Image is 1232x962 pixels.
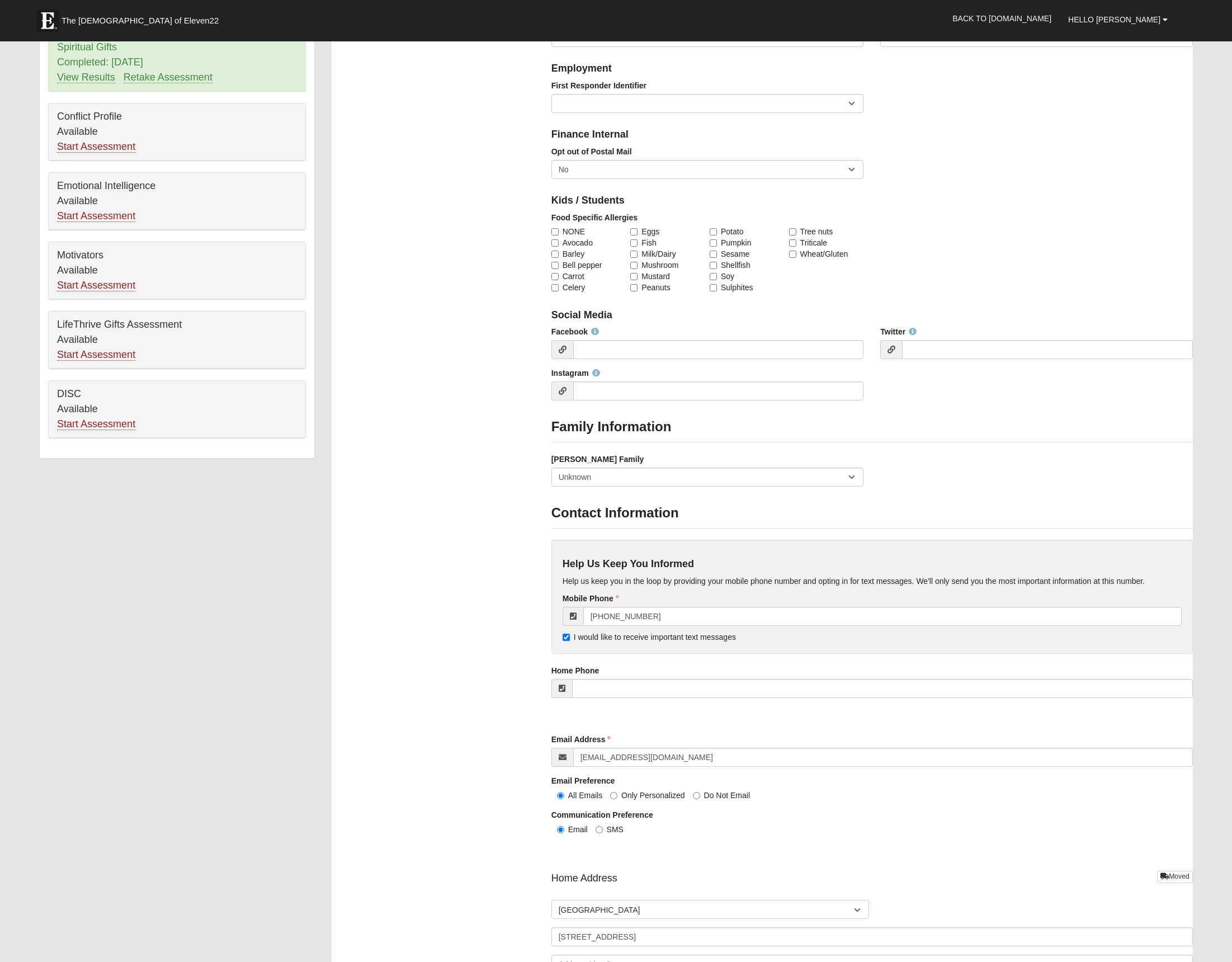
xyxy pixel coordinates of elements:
span: Sesame [721,248,749,260]
span: Peanuts [641,282,670,293]
span: SMS [607,825,624,834]
input: Milk/Dairy [630,251,638,258]
a: Moved [1157,871,1193,883]
input: Sulphites [710,284,717,291]
div: LifeThrive Gifts Assessment Available [49,312,305,369]
label: Home Phone [551,665,600,676]
span: Home Address [551,871,617,886]
div: Spiritual Gifts Completed: [DATE] [49,34,305,91]
span: Pumpkin [721,237,751,248]
span: Soy [721,271,734,282]
span: Milk/Dairy [641,248,676,260]
input: NONE [551,228,559,235]
span: Eggs [641,226,659,237]
h3: Family Information [551,419,1193,435]
h4: Help Us Keep You Informed [563,558,1182,570]
span: Sulphites [721,282,753,293]
span: Celery [563,282,585,293]
h3: Contact Information [551,505,1193,521]
span: Triticale [800,237,828,248]
a: Back to [DOMAIN_NAME] [944,4,1060,32]
input: I would like to receive important text messages [563,634,570,641]
input: Mustard [630,273,638,280]
a: Start Assessment [57,210,135,222]
a: View Results [57,72,115,83]
label: Opt out of Postal Mail [551,146,632,157]
input: Potato [710,228,717,235]
input: Mushroom [630,262,638,269]
input: Wheat/Gluten [789,251,796,258]
span: [GEOGRAPHIC_DATA] [559,900,855,919]
a: Start Assessment [57,141,135,153]
input: Do Not Email [693,792,700,799]
input: Email [557,826,564,833]
a: Start Assessment [57,418,135,430]
input: Pumpkin [710,239,717,247]
input: Celery [551,284,559,291]
a: Retake Assessment [124,72,213,83]
input: Avocado [551,239,559,247]
img: Eleven22 logo [36,10,59,32]
input: Barley [551,251,559,258]
label: Communication Preference [551,809,653,820]
input: SMS [596,826,603,833]
div: DISC Available [49,381,305,438]
span: Fish [641,237,656,248]
input: Bell pepper [551,262,559,269]
label: Twitter [880,326,917,337]
span: I would like to receive important text messages [574,633,736,642]
span: Carrot [563,271,584,282]
input: Shellfish [710,262,717,269]
input: Peanuts [630,284,638,291]
input: Tree nuts [789,228,796,235]
h4: Finance Internal [551,129,1193,141]
span: Only Personalized [621,791,685,800]
span: Shellfish [721,260,750,271]
span: Do Not Email [704,791,750,800]
a: Hello [PERSON_NAME] [1060,6,1176,34]
label: [PERSON_NAME] Family [551,454,644,465]
span: Barley [563,248,585,260]
label: Instagram [551,367,600,379]
input: Soy [710,273,717,280]
h4: Employment [551,63,1193,75]
span: Wheat/Gluten [800,248,848,260]
label: First Responder Identifier [551,80,646,91]
input: All Emails [557,792,564,799]
p: Help us keep you in the loop by providing your mobile phone number and opting in for text message... [563,576,1182,587]
span: Hello [PERSON_NAME] [1068,15,1160,24]
span: Potato [721,226,743,237]
span: Email [568,825,588,834]
span: Mustard [641,271,670,282]
div: Conflict Profile Available [49,103,305,161]
span: Avocado [563,237,593,248]
input: Triticale [789,239,796,247]
input: Carrot [551,273,559,280]
input: Eggs [630,228,638,235]
span: Tree nuts [800,226,833,237]
h4: Social Media [551,309,1193,322]
input: Address Line 1 [551,927,1193,946]
input: Sesame [710,251,717,258]
span: The [DEMOGRAPHIC_DATA] of Eleven22 [62,15,219,26]
input: Only Personalized [610,792,617,799]
label: Food Specific Allergies [551,212,638,223]
label: Facebook [551,326,599,337]
label: Email Preference [551,775,615,786]
span: NONE [563,226,585,237]
span: Mushroom [641,260,678,271]
div: Motivators Available [49,242,305,299]
span: All Emails [568,791,602,800]
div: Emotional Intelligence Available [49,173,305,230]
a: Start Assessment [57,280,135,291]
h4: Kids / Students [551,195,1193,207]
input: Fish [630,239,638,247]
a: Start Assessment [57,349,135,361]
label: Mobile Phone [563,593,619,604]
label: Email Address [551,734,611,745]
span: Bell pepper [563,260,602,271]
a: The [DEMOGRAPHIC_DATA] of Eleven22 [31,4,254,32]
